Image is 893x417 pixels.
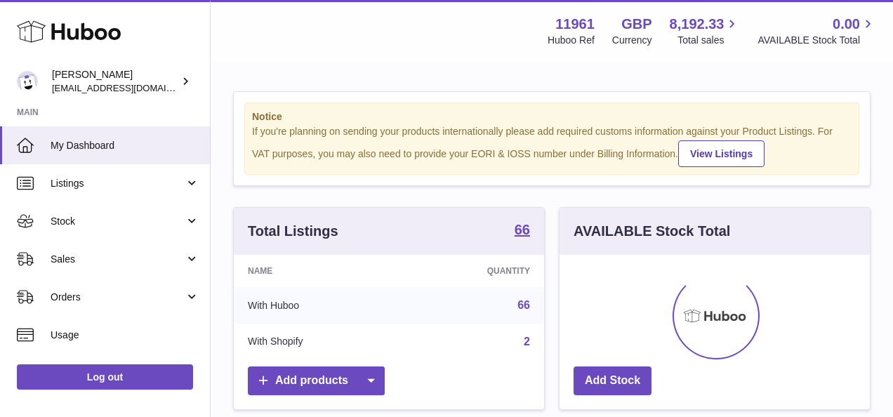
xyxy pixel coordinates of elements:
span: Total sales [677,34,740,47]
a: Log out [17,364,193,390]
span: AVAILABLE Stock Total [758,34,876,47]
span: Sales [51,253,185,266]
td: With Shopify [234,324,401,360]
th: Name [234,255,401,287]
div: Huboo Ref [548,34,595,47]
a: 66 [515,223,530,239]
h3: AVAILABLE Stock Total [574,222,730,241]
strong: 11961 [555,15,595,34]
strong: Notice [252,110,852,124]
a: 0.00 AVAILABLE Stock Total [758,15,876,47]
img: internalAdmin-11961@internal.huboo.com [17,71,38,92]
a: Add Stock [574,366,651,395]
span: 0.00 [833,15,860,34]
span: 8,192.33 [670,15,725,34]
h3: Total Listings [248,222,338,241]
span: My Dashboard [51,139,199,152]
span: [EMAIL_ADDRESS][DOMAIN_NAME] [52,82,206,93]
strong: 66 [515,223,530,237]
div: [PERSON_NAME] [52,68,178,95]
a: View Listings [678,140,765,167]
div: If you're planning on sending your products internationally please add required customs informati... [252,125,852,167]
td: With Huboo [234,287,401,324]
a: Add products [248,366,385,395]
strong: GBP [621,15,651,34]
div: Currency [612,34,652,47]
a: 2 [524,336,530,347]
a: 8,192.33 Total sales [670,15,741,47]
a: 66 [517,299,530,311]
span: Usage [51,329,199,342]
span: Listings [51,177,185,190]
span: Orders [51,291,185,304]
span: Stock [51,215,185,228]
th: Quantity [401,255,544,287]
